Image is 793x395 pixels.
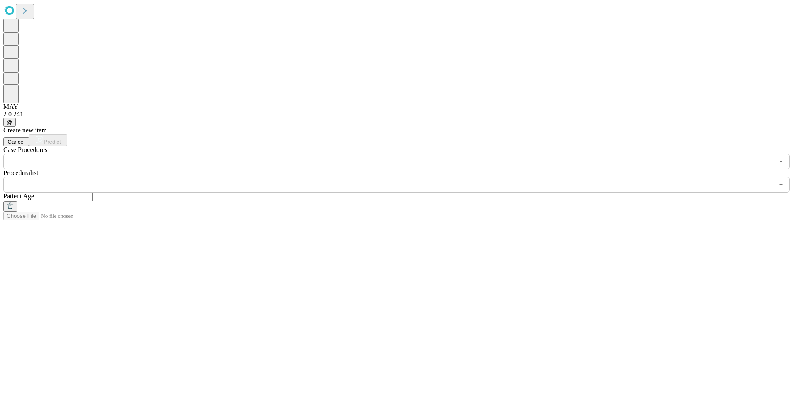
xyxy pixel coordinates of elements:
button: Open [775,179,787,190]
button: Predict [29,134,67,146]
div: 2.0.241 [3,111,790,118]
button: Open [775,156,787,167]
button: Cancel [3,137,29,146]
span: Scheduled Procedure [3,146,47,153]
span: Predict [44,139,61,145]
span: Patient Age [3,193,34,200]
span: Create new item [3,127,47,134]
span: Cancel [7,139,25,145]
span: Proceduralist [3,169,38,176]
button: @ [3,118,16,127]
div: MAY [3,103,790,111]
span: @ [7,119,12,125]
